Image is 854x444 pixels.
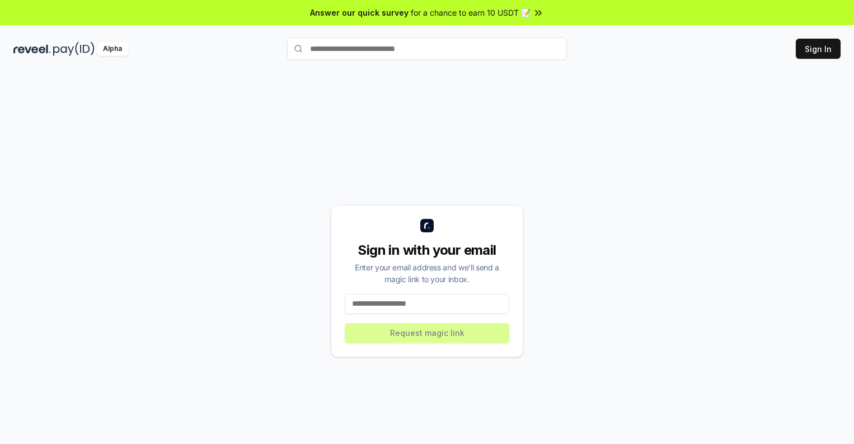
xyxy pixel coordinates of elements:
[420,219,434,232] img: logo_small
[345,261,509,285] div: Enter your email address and we’ll send a magic link to your inbox.
[345,241,509,259] div: Sign in with your email
[53,42,95,56] img: pay_id
[13,42,51,56] img: reveel_dark
[310,7,409,18] span: Answer our quick survey
[411,7,531,18] span: for a chance to earn 10 USDT 📝
[97,42,128,56] div: Alpha
[796,39,841,59] button: Sign In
